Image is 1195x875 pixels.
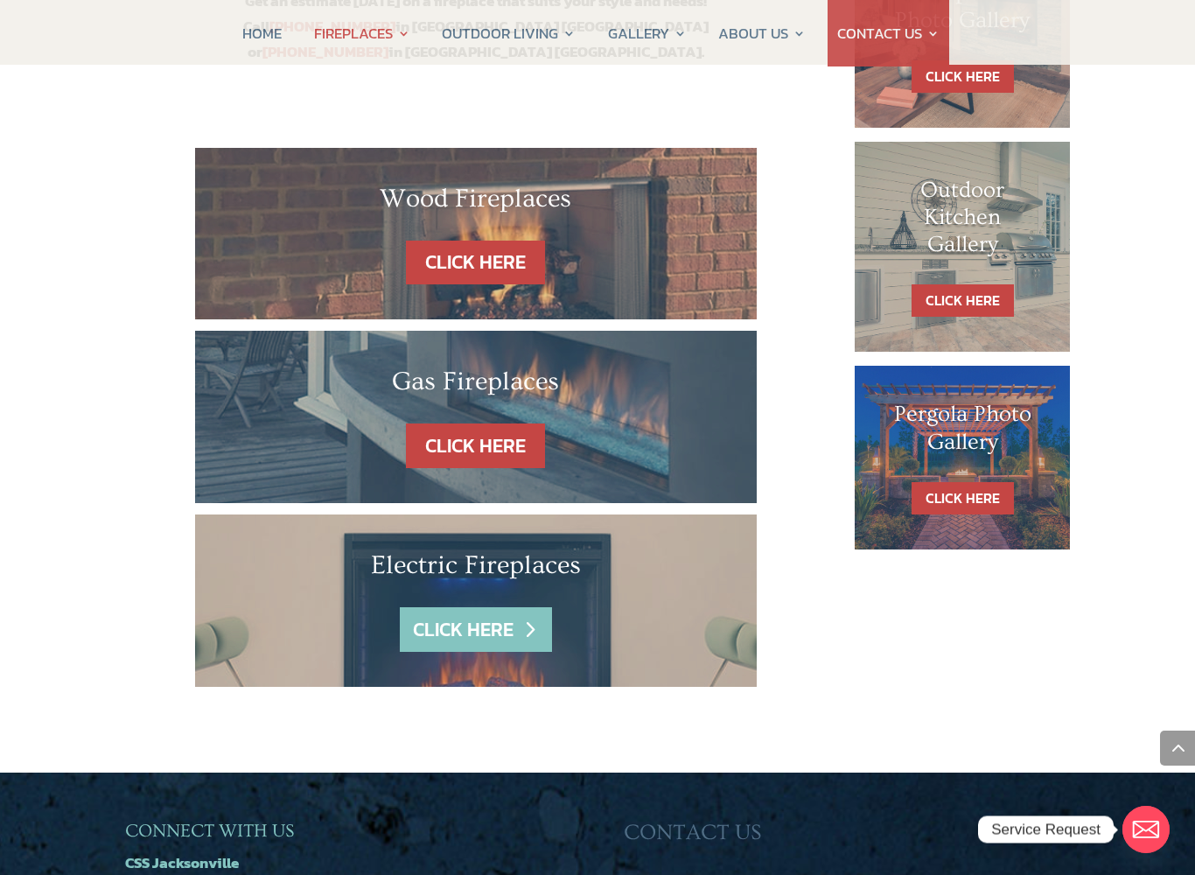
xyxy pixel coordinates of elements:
[912,482,1014,514] a: CLICK HERE
[406,241,545,285] a: CLICK HERE
[890,177,1035,268] h1: Outdoor Kitchen Gallery
[1122,806,1170,853] a: Email
[248,366,704,406] h2: Gas Fireplaces
[890,401,1035,464] h1: Pergola Photo Gallery
[125,821,294,841] span: CONNECT WITH US
[912,60,1014,93] a: CLICK HERE
[912,284,1014,317] a: CLICK HERE
[248,549,704,590] h2: Electric Fireplaces
[125,851,239,874] a: CSS Jacksonville
[248,183,704,223] h2: Wood Fireplaces
[624,820,1070,855] h3: CONTACT US
[400,607,552,652] a: CLICK HERE
[406,423,545,468] a: CLICK HERE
